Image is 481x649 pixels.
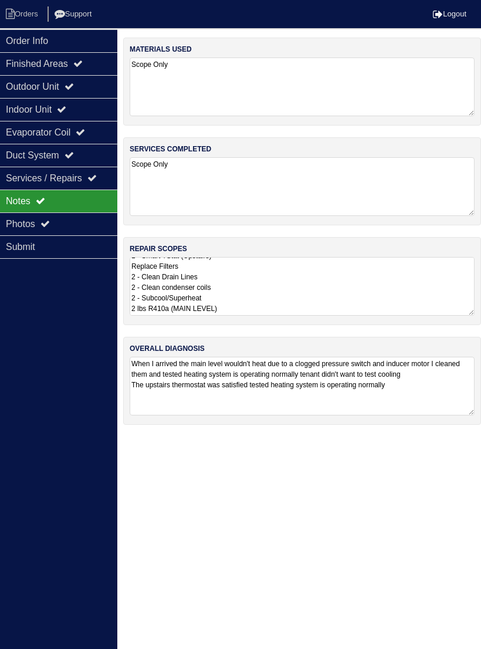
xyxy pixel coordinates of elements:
textarea: When I arrived the main level wouldn't heat due to a clogged pressure switch and inducer motor I ... [130,357,475,415]
label: overall diagnosis [130,343,205,354]
textarea: Scope Only [130,157,475,216]
textarea: Scope Only [130,58,475,116]
textarea: 1 - Smart TStat (Upstairs) Replace Filters 2 - Clean Drain Lines 2 - Clean condenser coils 2 - Su... [130,257,475,316]
label: services completed [130,144,211,154]
a: Logout [433,9,466,18]
li: Support [48,6,101,22]
label: materials used [130,44,192,55]
label: repair scopes [130,244,187,254]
